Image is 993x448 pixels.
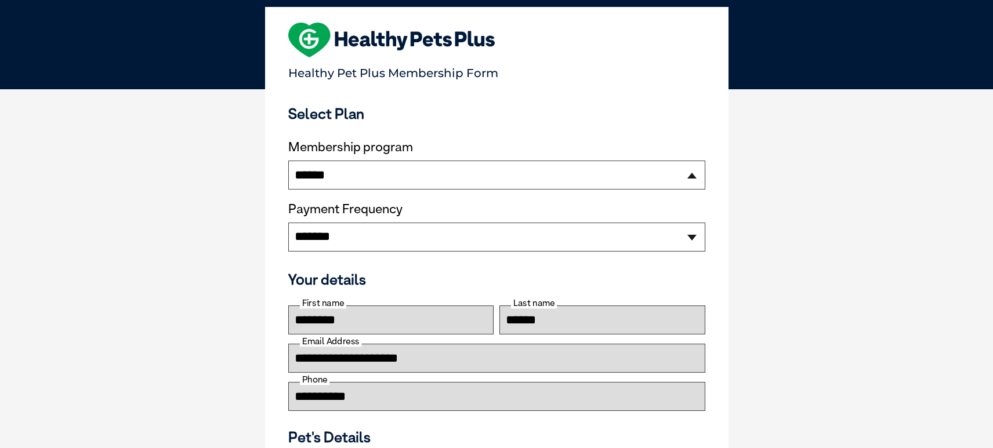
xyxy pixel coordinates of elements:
label: Email Address [300,336,361,347]
label: Payment Frequency [288,202,403,217]
label: Membership program [288,140,705,155]
h3: Select Plan [288,105,705,122]
h3: Your details [288,271,705,288]
label: Phone [300,374,329,385]
label: Last name [511,298,557,308]
p: Healthy Pet Plus Membership Form [288,61,705,80]
label: First name [300,298,346,308]
img: heart-shape-hpp-logo-large.png [288,23,495,57]
h3: Pet's Details [284,428,710,446]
